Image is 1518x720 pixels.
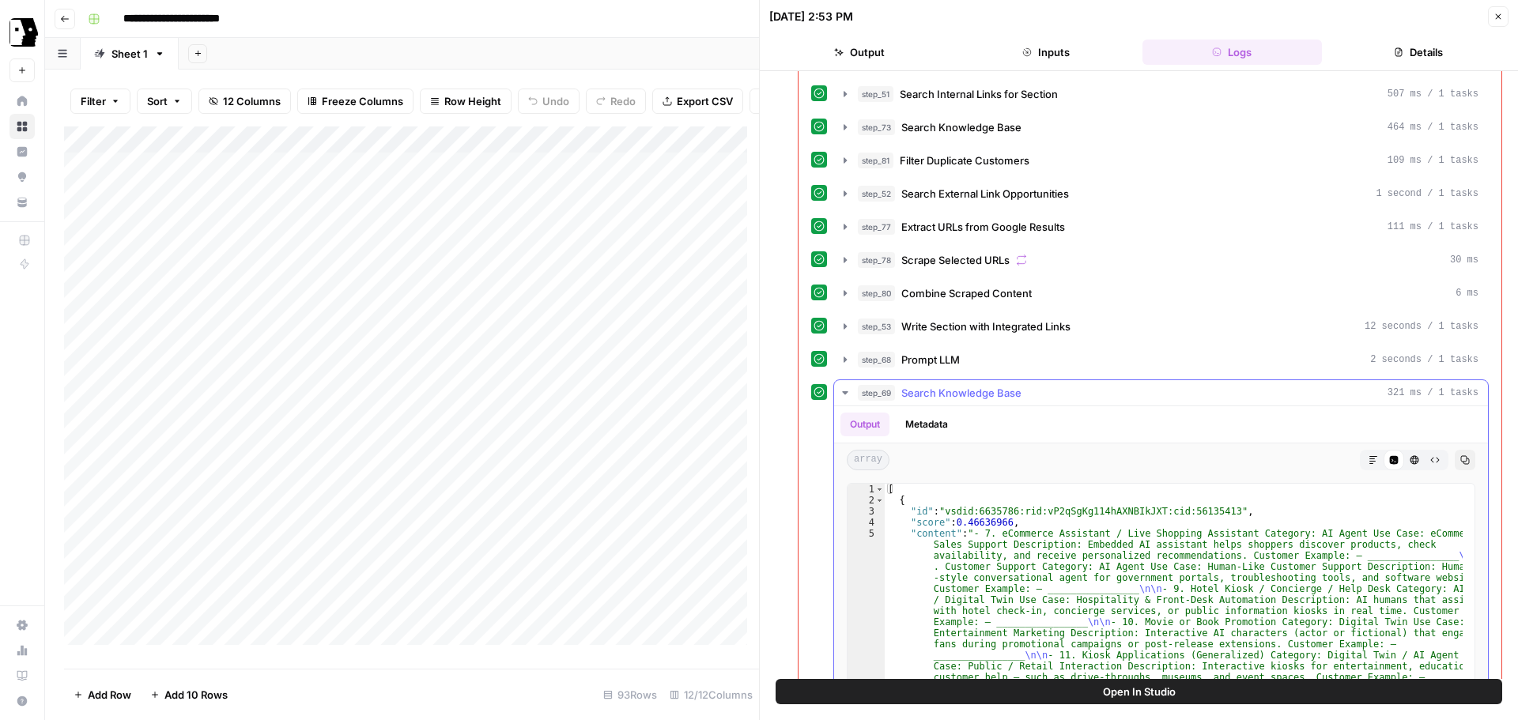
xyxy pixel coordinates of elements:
button: Workspace: Tavus Superiority [9,13,35,52]
button: 507 ms / 1 tasks [834,81,1488,107]
span: step_53 [858,319,895,334]
span: 111 ms / 1 tasks [1388,220,1478,234]
span: 109 ms / 1 tasks [1388,153,1478,168]
span: step_52 [858,186,895,202]
button: Output [840,413,889,436]
div: 12/12 Columns [663,682,759,707]
div: [DATE] 2:53 PM [769,9,853,25]
button: 2 seconds / 1 tasks [834,347,1488,372]
button: Output [769,40,950,65]
a: Settings [9,613,35,638]
span: Filter [81,93,106,109]
a: Insights [9,139,35,164]
span: Add Row [88,687,131,703]
span: step_51 [858,86,893,102]
a: Home [9,89,35,114]
a: Your Data [9,190,35,215]
button: Redo [586,89,646,114]
span: 2 seconds / 1 tasks [1370,352,1478,367]
button: 30 ms [834,247,1488,273]
button: 6 ms [834,281,1488,306]
span: Row Height [444,93,501,109]
span: 1 second / 1 tasks [1376,187,1478,201]
span: step_78 [858,252,895,268]
span: 12 Columns [223,93,281,109]
a: Learning Hub [9,663,35,688]
span: Undo [542,93,569,109]
img: Tavus Superiority Logo [9,18,38,47]
button: Sort [137,89,192,114]
button: Filter [70,89,130,114]
span: 464 ms / 1 tasks [1388,120,1478,134]
span: step_77 [858,219,895,235]
span: step_80 [858,285,895,301]
span: step_81 [858,153,893,168]
button: 1 second / 1 tasks [834,181,1488,206]
button: Details [1328,40,1509,65]
button: Open In Studio [776,679,1502,704]
span: Export CSV [677,93,733,109]
span: array [847,450,889,470]
span: Toggle code folding, rows 2 through 20 [875,495,884,506]
div: 3 [848,506,885,517]
button: Inputs [956,40,1136,65]
button: 12 Columns [198,89,291,114]
button: 111 ms / 1 tasks [834,214,1488,239]
a: Usage [9,638,35,663]
span: Toggle code folding, rows 1 through 78 [875,484,884,495]
span: Scrape Selected URLs [901,252,1010,268]
span: 6 ms [1456,286,1478,300]
button: Help + Support [9,688,35,714]
span: 507 ms / 1 tasks [1388,87,1478,101]
button: Undo [518,89,580,114]
span: step_73 [858,119,895,135]
span: Freeze Columns [322,93,403,109]
span: Search Knowledge Base [901,385,1021,401]
button: Add Row [64,682,141,707]
a: Browse [9,114,35,139]
span: Redo [610,93,636,109]
div: 93 Rows [597,682,663,707]
div: 4 [848,517,885,528]
span: Extract URLs from Google Results [901,219,1065,235]
span: 321 ms / 1 tasks [1388,386,1478,400]
span: step_68 [858,352,895,368]
span: Search Internal Links for Section [900,86,1058,102]
a: Sheet 1 [81,38,179,70]
div: 1 [848,484,885,495]
span: Combine Scraped Content [901,285,1032,301]
span: Add 10 Rows [164,687,228,703]
span: 30 ms [1450,253,1478,267]
button: Metadata [896,413,957,436]
button: Logs [1142,40,1323,65]
div: Sheet 1 [111,46,148,62]
button: Add 10 Rows [141,682,237,707]
div: 2 [848,495,885,506]
span: Search External Link Opportunities [901,186,1069,202]
span: Sort [147,93,168,109]
button: 321 ms / 1 tasks [834,380,1488,405]
button: 464 ms / 1 tasks [834,115,1488,140]
button: Export CSV [652,89,743,114]
span: Filter Duplicate Customers [900,153,1029,168]
span: Search Knowledge Base [901,119,1021,135]
span: step_69 [858,385,895,401]
span: Prompt LLM [901,352,960,368]
button: Row Height [420,89,512,114]
a: Opportunities [9,164,35,190]
span: Open In Studio [1103,684,1176,699]
span: Write Section with Integrated Links [901,319,1071,334]
button: 12 seconds / 1 tasks [834,314,1488,339]
button: 109 ms / 1 tasks [834,148,1488,173]
button: Freeze Columns [297,89,413,114]
span: 12 seconds / 1 tasks [1365,319,1478,334]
